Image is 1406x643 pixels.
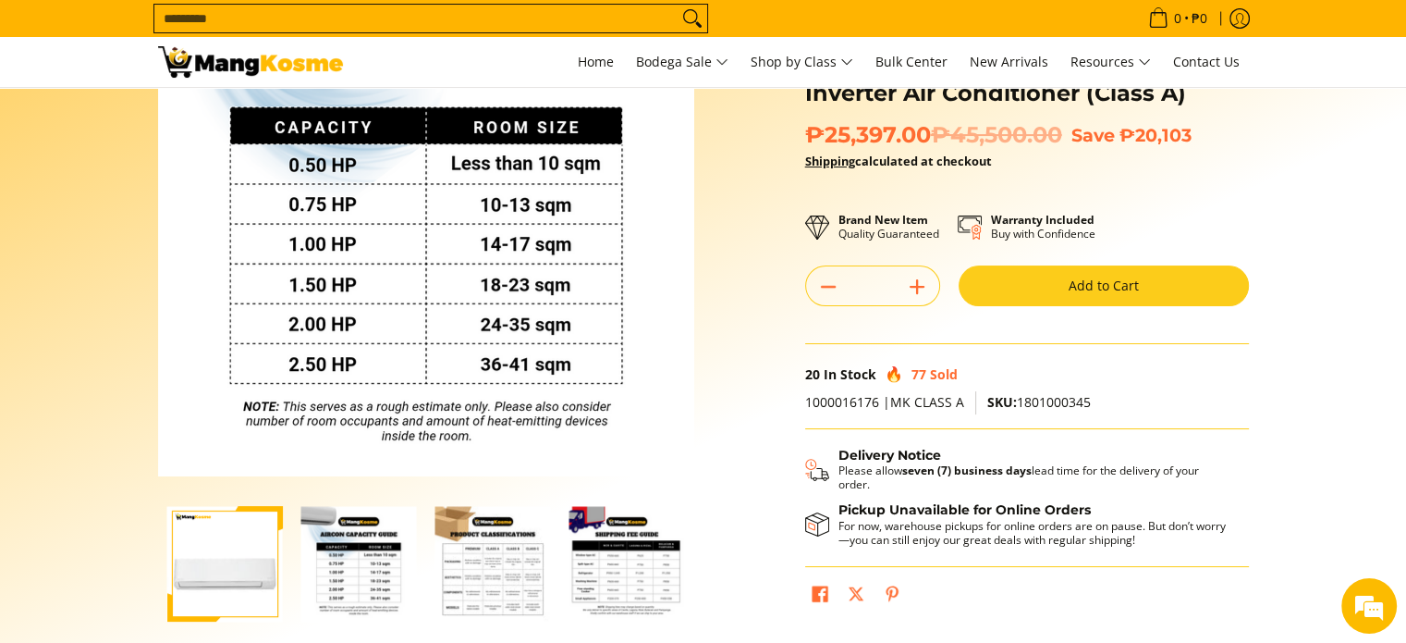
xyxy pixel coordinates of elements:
button: Search [678,5,707,32]
a: Shipping [805,153,855,169]
button: Shipping & Delivery [805,448,1230,492]
strong: Delivery Notice [838,447,941,464]
span: Home [578,53,614,70]
a: Resources [1061,37,1160,87]
strong: Brand New Item [838,212,928,228]
p: Please allow lead time for the delivery of your order. [838,464,1230,491]
a: Share on Facebook [807,581,833,612]
span: 1801000345 [987,393,1091,411]
img: Toshiba Split-Type Inverter Hi-Wall 1.5HP Aircon l Mang Kosme [158,46,343,78]
a: Post on X [843,581,869,612]
a: Home [569,37,623,87]
span: Bulk Center [875,53,948,70]
img: Toshiba 1.5 HP New Model Split-Type Inverter Air Conditioner (Class A)-1 [167,506,283,622]
strong: seven (7) business days [902,463,1032,478]
a: Bulk Center [866,37,957,87]
button: Subtract [806,272,850,302]
span: New Arrivals [970,53,1048,70]
img: Toshiba 1.5 HP New Model Split-Type Inverter Air Conditioner (Class A)-2 [301,506,417,622]
span: Save [1071,124,1115,146]
nav: Main Menu [361,37,1249,87]
p: Quality Guaranteed [838,213,939,241]
img: Toshiba 1.5 HP New Model Split-Type Inverter Air Conditioner (Class A)-3 [435,506,551,622]
p: Buy with Confidence [991,213,1095,241]
del: ₱45,500.00 [931,121,1062,149]
span: 20 [805,365,820,383]
a: Pin on Pinterest [879,581,905,612]
span: Resources [1070,51,1151,74]
span: • [1143,8,1213,29]
p: For now, warehouse pickups for online orders are on pause. But don’t worry—you can still enjoy ou... [838,519,1230,547]
span: ₱0 [1189,12,1210,25]
a: New Arrivals [960,37,1058,87]
span: SKU: [987,393,1017,411]
strong: calculated at checkout [805,153,992,169]
span: ₱20,103 [1119,124,1192,146]
span: 0 [1171,12,1184,25]
span: Shop by Class [751,51,853,74]
strong: Warranty Included [991,212,1094,228]
a: Contact Us [1164,37,1249,87]
button: Add to Cart [959,266,1249,306]
span: ₱25,397.00 [805,121,1062,149]
span: 1000016176 |MK CLASS A [805,393,964,411]
a: Bodega Sale [627,37,738,87]
strong: Pickup Unavailable for Online Orders [838,501,1091,518]
button: Add [895,272,939,302]
img: mang-kosme-shipping-fee-guide-infographic [569,506,685,622]
span: Contact Us [1173,53,1240,70]
span: In Stock [824,365,876,383]
span: Sold [930,365,958,383]
span: Bodega Sale [636,51,728,74]
span: 77 [911,365,926,383]
a: Shop by Class [741,37,862,87]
